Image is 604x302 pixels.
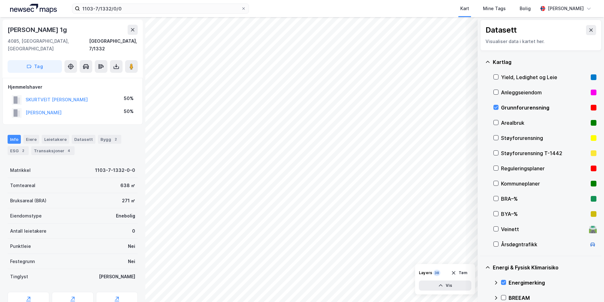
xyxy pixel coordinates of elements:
[493,264,596,271] div: Energi & Fysisk Klimarisiko
[42,135,69,144] div: Leietakere
[8,37,89,53] div: 4085, [GEOGRAPHIC_DATA], [GEOGRAPHIC_DATA]
[10,227,46,235] div: Antall leietakere
[20,148,26,154] div: 2
[8,25,68,35] div: [PERSON_NAME] 1g
[501,180,588,187] div: Kommuneplaner
[10,182,35,189] div: Tomteareal
[501,119,588,127] div: Arealbruk
[501,134,588,142] div: Støyforurensning
[486,25,517,35] div: Datasett
[120,182,135,189] div: 638 ㎡
[572,272,604,302] iframe: Chat Widget
[493,58,596,66] div: Kartlag
[8,135,21,144] div: Info
[10,4,57,13] img: logo.a4113a55bc3d86da70a041830d287a7e.svg
[520,5,531,12] div: Bolig
[419,270,432,275] div: Layers
[23,135,39,144] div: Eiere
[99,273,135,280] div: [PERSON_NAME]
[124,95,134,102] div: 50%
[483,5,506,12] div: Mine Tags
[501,210,588,218] div: BYA–%
[10,167,31,174] div: Matrikkel
[128,258,135,265] div: Nei
[501,225,586,233] div: Veinett
[460,5,469,12] div: Kart
[80,4,241,13] input: Søk på adresse, matrikkel, gårdeiere, leietakere eller personer
[10,258,35,265] div: Festegrunn
[501,195,588,203] div: BRA–%
[447,268,471,278] button: Tøm
[112,136,119,142] div: 2
[501,165,588,172] div: Reguleringsplaner
[10,197,46,204] div: Bruksareal (BRA)
[128,242,135,250] div: Nei
[501,73,588,81] div: Yield, Ledighet og Leie
[122,197,135,204] div: 271 ㎡
[509,279,596,286] div: Energimerking
[95,167,135,174] div: 1103-7-1332-0-0
[66,148,72,154] div: 4
[124,108,134,115] div: 50%
[8,60,62,73] button: Tag
[548,5,584,12] div: [PERSON_NAME]
[10,242,31,250] div: Punktleie
[8,83,137,91] div: Hjemmelshaver
[132,227,135,235] div: 0
[501,149,588,157] div: Støyforurensning T-1442
[10,273,28,280] div: Tinglyst
[589,225,597,233] div: 🛣️
[419,280,471,291] button: Vis
[8,146,29,155] div: ESG
[116,212,135,220] div: Enebolig
[10,212,42,220] div: Eiendomstype
[31,146,75,155] div: Transaksjoner
[501,104,588,111] div: Grunnforurensning
[501,89,588,96] div: Anleggseiendom
[509,294,596,302] div: BREEAM
[72,135,95,144] div: Datasett
[433,270,440,276] div: 38
[486,38,596,45] div: Visualiser data i kartet her.
[501,241,586,248] div: Årsdøgntrafikk
[89,37,138,53] div: [GEOGRAPHIC_DATA], 7/1332
[98,135,121,144] div: Bygg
